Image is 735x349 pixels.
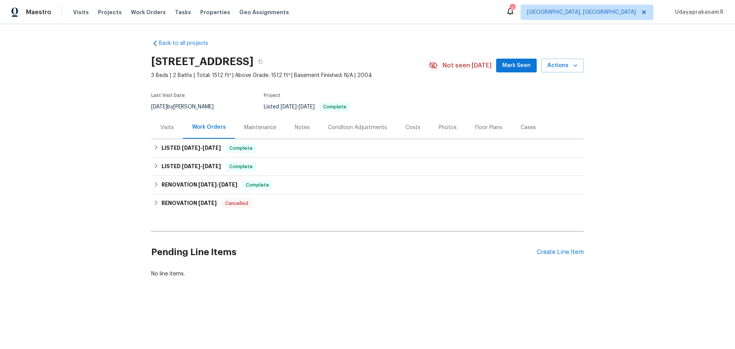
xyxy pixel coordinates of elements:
[299,104,315,110] span: [DATE]
[182,164,221,169] span: -
[253,55,267,69] button: Copy Address
[537,249,584,256] div: Create Line Item
[328,124,387,131] div: Condition Adjustments
[200,8,230,16] span: Properties
[443,62,492,69] span: Not seen [DATE]
[439,124,457,131] div: Photos
[510,5,515,12] div: 2
[192,123,226,131] div: Work Orders
[295,124,310,131] div: Notes
[521,124,536,131] div: Cases
[182,145,200,151] span: [DATE]
[198,182,217,187] span: [DATE]
[162,162,221,171] h6: LISTED
[151,104,167,110] span: [DATE]
[98,8,122,16] span: Projects
[502,61,531,70] span: Mark Seen
[175,10,191,15] span: Tasks
[151,176,584,194] div: RENOVATION [DATE]-[DATE]Complete
[151,157,584,176] div: LISTED [DATE]-[DATE]Complete
[151,72,429,79] span: 3 Beds | 2 Baths | Total: 1512 ft² | Above Grade: 1512 ft² | Basement Finished: N/A | 2004
[541,59,584,73] button: Actions
[496,59,537,73] button: Mark Seen
[264,104,350,110] span: Listed
[672,8,724,16] span: Udayaprakasam R
[527,8,636,16] span: [GEOGRAPHIC_DATA], [GEOGRAPHIC_DATA]
[281,104,315,110] span: -
[182,145,221,151] span: -
[131,8,166,16] span: Work Orders
[281,104,297,110] span: [DATE]
[243,181,272,189] span: Complete
[475,124,502,131] div: Floor Plans
[264,93,281,98] span: Project
[151,93,185,98] span: Last Visit Date
[151,234,537,270] h2: Pending Line Items
[226,144,256,152] span: Complete
[239,8,289,16] span: Geo Assignments
[162,144,221,153] h6: LISTED
[151,194,584,213] div: RENOVATION [DATE]Cancelled
[73,8,89,16] span: Visits
[203,164,221,169] span: [DATE]
[160,124,174,131] div: Visits
[222,200,251,207] span: Cancelled
[151,139,584,157] div: LISTED [DATE]-[DATE]Complete
[547,61,578,70] span: Actions
[182,164,200,169] span: [DATE]
[244,124,276,131] div: Maintenance
[405,124,420,131] div: Costs
[26,8,51,16] span: Maestro
[151,39,225,47] a: Back to all projects
[320,105,350,109] span: Complete
[151,58,253,66] h2: [STREET_ADDRESS]
[198,200,217,206] span: [DATE]
[151,270,584,278] div: No line items.
[151,102,223,111] div: by [PERSON_NAME]
[226,163,256,170] span: Complete
[203,145,221,151] span: [DATE]
[219,182,237,187] span: [DATE]
[198,182,237,187] span: -
[162,180,237,190] h6: RENOVATION
[162,199,217,208] h6: RENOVATION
